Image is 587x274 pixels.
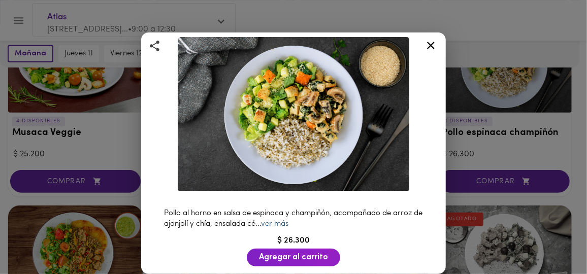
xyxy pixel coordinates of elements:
[154,235,433,247] div: $ 26.300
[528,215,577,264] iframe: Messagebird Livechat Widget
[259,253,328,262] span: Agregar al carrito
[178,37,409,191] img: Pollo espinaca champiñón
[247,249,340,266] button: Agregar al carrito
[261,220,288,228] a: ver más
[164,210,422,228] span: Pollo al horno en salsa de espinaca y champiñón, acompañado de arroz de ajonjolí y chía, ensalada...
